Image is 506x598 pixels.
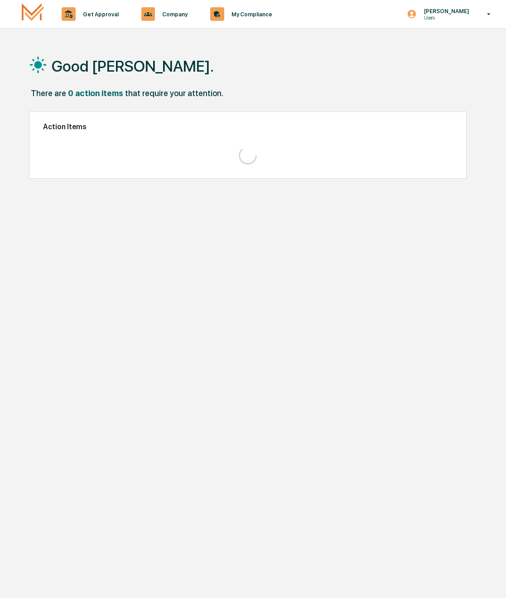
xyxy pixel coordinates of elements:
div: 0 action items [68,88,123,98]
h1: Good [PERSON_NAME]. [52,57,214,75]
h2: Action Items [43,122,453,131]
img: logo [22,3,43,24]
p: Company [155,11,192,18]
div: There are [31,88,66,98]
p: Get Approval [76,11,123,18]
p: My Compliance [224,11,277,18]
div: that require your attention. [125,88,223,98]
p: Users [417,15,474,21]
p: [PERSON_NAME] [417,8,474,15]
